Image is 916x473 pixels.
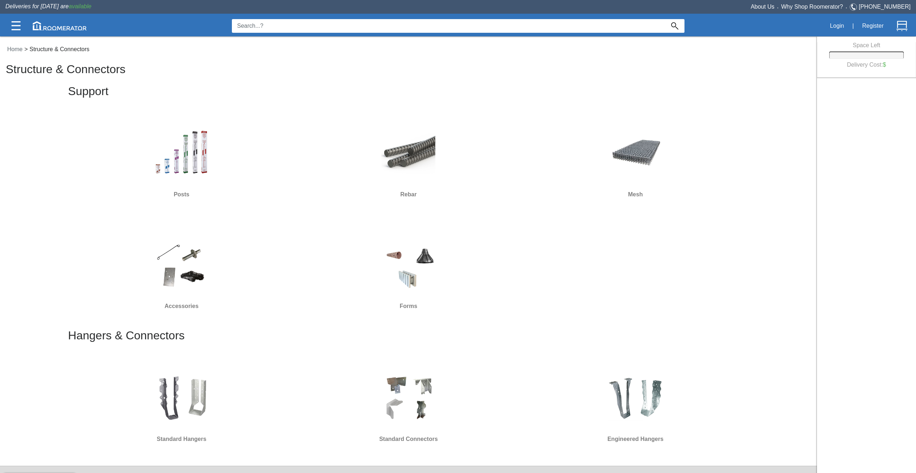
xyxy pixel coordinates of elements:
[71,434,292,444] h6: Standard Hangers
[28,45,91,54] label: Structure & Connectors
[525,190,746,199] h6: Mesh
[69,3,91,9] span: available
[826,18,848,34] button: Login
[858,18,888,34] button: Register
[781,4,843,10] a: Why Shop Roomerator?
[154,238,208,292] img: S&H_Support_Asc.jpg
[525,434,746,444] h6: Engineered Hangers
[609,371,663,425] img: S&H_H&C_EngHangers.jpg
[671,22,678,30] img: Search_Icon.svg
[381,371,435,425] img: S&H_H&C_Connectors.jpg
[71,302,292,311] h6: Accessories
[298,434,519,444] h6: Standard Connectors
[835,59,898,71] h6: Delivery Cost:
[33,21,87,30] img: roomerator-logo.svg
[381,126,435,180] img: S&H_Support_Rebar.jpg
[381,238,435,292] img: S&H_Support_Forms_1715.jpg
[5,3,91,9] span: Deliveries for [DATE] are
[859,4,911,10] a: [PHONE_NUMBER]
[609,126,663,180] img: S&H_Support_Mesh.jpg
[5,46,24,52] a: Home
[71,190,292,199] h6: Posts
[843,6,850,9] span: •
[298,190,519,199] h6: Rebar
[232,19,665,33] input: Search...?
[154,371,208,425] img: S&H_H&C_Hangers.jpg
[897,21,907,31] img: Cart.svg
[298,302,519,311] h6: Forms
[751,4,774,10] a: About Us
[12,21,21,30] img: Categories.svg
[24,45,28,54] label: >
[154,126,208,180] img: S&H_Support_Post.jpg
[848,18,858,34] div: |
[68,85,749,103] h2: Support
[829,42,903,49] h6: Space Left
[68,329,749,348] h2: Hangers & Connectors
[774,6,781,9] span: •
[850,3,859,12] img: Telephone.svg
[883,62,886,68] label: $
